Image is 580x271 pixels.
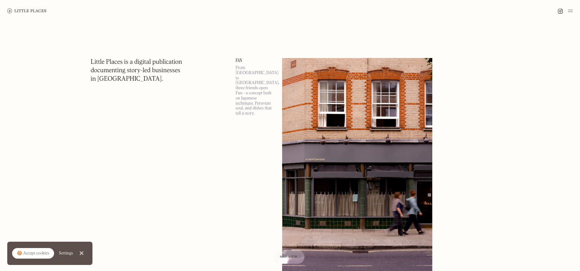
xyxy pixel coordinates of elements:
[236,65,275,116] p: From [GEOGRAPHIC_DATA] to [GEOGRAPHIC_DATA], three friends open Fan - a concept built on Japanese...
[59,251,73,255] div: Settings
[76,247,88,259] a: Close Cookie Popup
[12,248,54,259] a: 🍪 Accept cookies
[273,250,305,264] a: Map view
[280,255,298,259] span: Map view
[236,58,275,63] a: Fan
[17,250,49,256] div: 🍪 Accept cookies
[59,247,73,260] a: Settings
[91,58,182,83] h1: Little Places is a digital publication documenting story-led businesses in [GEOGRAPHIC_DATA].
